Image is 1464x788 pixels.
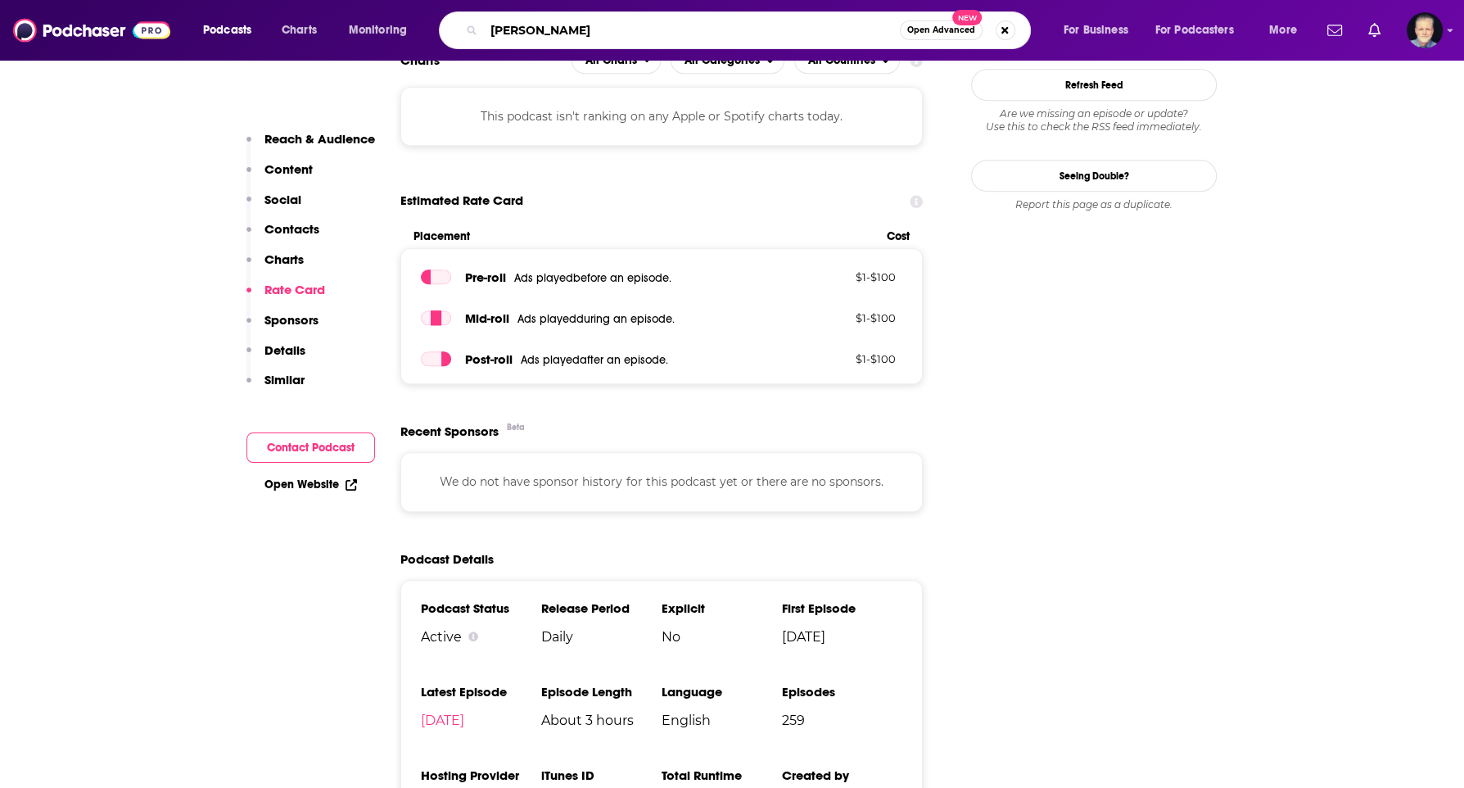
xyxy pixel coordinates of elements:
[246,312,319,342] button: Sponsors
[662,629,782,645] span: No
[585,55,637,66] span: All Charts
[421,473,902,491] p: We do not have sponsor history for this podcast yet or there are no sponsors.
[264,161,313,177] p: Content
[421,713,464,728] a: [DATE]
[264,221,319,237] p: Contacts
[246,432,375,463] button: Contact Podcast
[900,20,983,40] button: Open AdvancedNew
[1269,19,1297,42] span: More
[246,342,305,373] button: Details
[782,768,902,783] h3: Created by
[1321,16,1349,44] a: Show notifications dropdown
[264,282,325,297] p: Rate Card
[421,768,541,783] h3: Hosting Provider
[465,269,506,285] span: Pre -roll
[971,198,1217,211] div: Report this page as a duplicate.
[572,48,662,74] button: open menu
[971,160,1217,192] a: Seeing Double?
[465,310,509,326] span: Mid -roll
[662,684,782,700] h3: Language
[1064,19,1128,42] span: For Business
[1258,17,1317,43] button: open menu
[541,684,662,700] h3: Episode Length
[971,107,1217,134] div: Are we missing an episode or update? Use this to check the RSS feed immediately.
[271,17,327,43] a: Charts
[454,11,1046,49] div: Search podcasts, credits, & more...
[421,684,541,700] h3: Latest Episode
[1407,12,1443,48] img: User Profile
[246,251,304,282] button: Charts
[1145,17,1258,43] button: open menu
[421,600,541,616] h3: Podcast Status
[971,69,1217,101] button: Refresh Feed
[246,131,375,161] button: Reach & Audience
[671,48,784,74] button: open menu
[282,19,317,42] span: Charts
[662,600,782,616] h3: Explicit
[337,17,428,43] button: open menu
[782,684,902,700] h3: Episodes
[789,311,896,324] p: $ 1 - $ 100
[521,353,668,367] span: Ads played after an episode .
[808,55,875,66] span: All Countries
[887,229,910,243] span: Cost
[13,15,170,46] img: Podchaser - Follow, Share and Rate Podcasts
[400,87,923,146] div: This podcast isn't ranking on any Apple or Spotify charts today.
[782,713,902,728] span: 259
[264,131,375,147] p: Reach & Audience
[1155,19,1234,42] span: For Podcasters
[789,270,896,283] p: $ 1 - $ 100
[246,372,305,402] button: Similar
[685,55,760,66] span: All Categories
[517,312,675,326] span: Ads played during an episode .
[507,422,525,432] div: Beta
[541,600,662,616] h3: Release Period
[264,478,357,491] a: Open Website
[782,600,902,616] h3: First Episode
[264,342,305,358] p: Details
[952,10,982,25] span: New
[514,271,671,285] span: Ads played before an episode .
[203,19,251,42] span: Podcasts
[264,372,305,387] p: Similar
[1407,12,1443,48] button: Show profile menu
[1052,17,1149,43] button: open menu
[1362,16,1387,44] a: Show notifications dropdown
[789,352,896,365] p: $ 1 - $ 100
[400,551,494,567] h2: Podcast Details
[246,161,313,192] button: Content
[349,19,407,42] span: Monitoring
[1407,12,1443,48] span: Logged in as JonesLiterary
[662,768,782,783] h3: Total Runtime
[782,629,902,645] span: [DATE]
[671,48,784,74] h2: Categories
[541,713,662,728] span: About 3 hours
[246,192,301,222] button: Social
[794,48,900,74] h2: Countries
[192,17,273,43] button: open menu
[400,423,499,439] span: Recent Sponsors
[907,26,975,34] span: Open Advanced
[421,629,541,645] div: Active
[246,282,325,312] button: Rate Card
[794,48,900,74] button: open menu
[264,192,301,207] p: Social
[413,229,873,243] span: Placement
[400,185,523,216] span: Estimated Rate Card
[465,351,513,367] span: Post -roll
[541,629,662,645] span: Daily
[264,312,319,328] p: Sponsors
[541,768,662,783] h3: iTunes ID
[246,221,319,251] button: Contacts
[572,48,662,74] h2: Platforms
[264,251,304,267] p: Charts
[484,17,900,43] input: Search podcasts, credits, & more...
[662,713,782,728] span: English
